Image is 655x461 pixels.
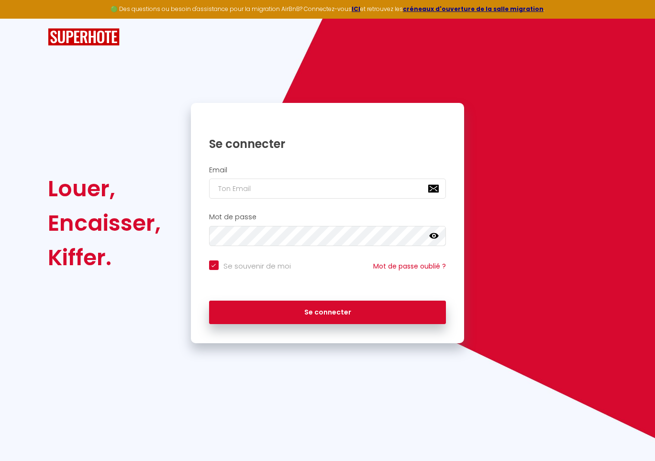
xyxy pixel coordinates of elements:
div: Louer, [48,171,161,206]
h2: Mot de passe [209,213,446,221]
a: ICI [352,5,360,13]
div: Encaisser, [48,206,161,240]
h1: Se connecter [209,136,446,151]
button: Se connecter [209,301,446,325]
div: Kiffer. [48,240,161,275]
h2: Email [209,166,446,174]
a: créneaux d'ouverture de la salle migration [403,5,544,13]
a: Mot de passe oublié ? [373,261,446,271]
input: Ton Email [209,179,446,199]
img: SuperHote logo [48,28,120,46]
